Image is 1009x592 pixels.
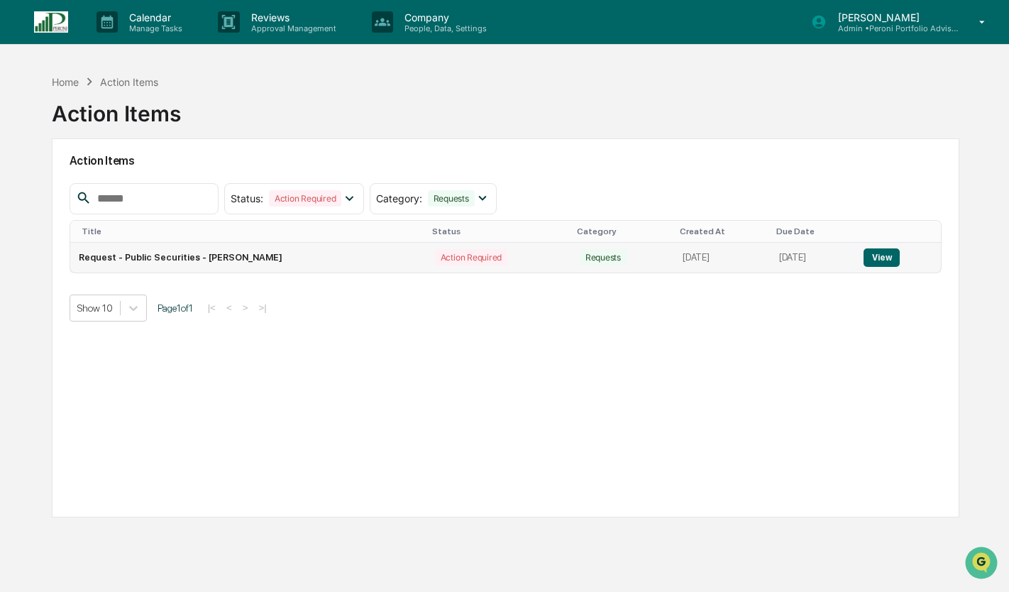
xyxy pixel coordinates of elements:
[827,11,959,23] p: [PERSON_NAME]
[674,243,771,273] td: [DATE]
[580,249,627,265] div: Requests
[34,11,68,33] img: logo
[14,158,95,169] div: Past conversations
[44,193,103,204] span: Michaeldziura
[70,154,942,168] h2: Action Items
[158,302,193,314] span: Page 1 of 1
[204,302,220,314] button: |<
[393,11,494,23] p: Company
[255,302,271,314] button: >|
[103,292,114,303] div: 🗄️
[14,292,26,303] div: 🖐️
[117,290,176,305] span: Attestations
[240,11,343,23] p: Reviews
[82,226,421,236] div: Title
[9,285,97,310] a: 🖐️Preclearance
[100,351,172,363] a: Powered byPylon
[680,226,765,236] div: Created At
[14,319,26,330] div: 🔎
[44,231,115,243] span: [PERSON_NAME]
[126,231,155,243] span: [DATE]
[114,193,143,204] span: [DATE]
[231,192,263,204] span: Status :
[435,249,507,265] div: Action Required
[376,192,422,204] span: Category :
[771,243,855,273] td: [DATE]
[577,226,668,236] div: Category
[220,155,258,172] button: See all
[827,23,959,33] p: Admin • Peroni Portfolio Advisors
[118,231,123,243] span: •
[64,109,233,123] div: Start new chat
[222,302,236,314] button: <
[14,218,37,241] img: Jack Rasmussen
[964,545,1002,583] iframe: Open customer support
[97,285,182,310] a: 🗄️Attestations
[28,290,92,305] span: Preclearance
[118,23,189,33] p: Manage Tasks
[28,317,89,331] span: Data Lookup
[100,76,158,88] div: Action Items
[776,226,849,236] div: Due Date
[14,30,258,53] p: How can we help?
[241,113,258,130] button: Start new chat
[240,23,343,33] p: Approval Management
[9,312,95,337] a: 🔎Data Lookup
[864,252,900,263] a: View
[269,190,341,207] div: Action Required
[238,302,253,314] button: >
[141,352,172,363] span: Pylon
[28,232,40,243] img: 1746055101610-c473b297-6a78-478c-a979-82029cc54cd1
[428,190,475,207] div: Requests
[14,180,37,202] img: Michaeldziura
[52,89,181,126] div: Action Items
[30,109,55,134] img: 8933085812038_c878075ebb4cc5468115_72.jpg
[106,193,111,204] span: •
[432,226,566,236] div: Status
[64,123,195,134] div: We're available if you need us!
[52,76,79,88] div: Home
[393,23,494,33] p: People, Data, Settings
[70,243,426,273] td: Request - Public Securities - [PERSON_NAME]
[118,11,189,23] p: Calendar
[864,248,900,267] button: View
[14,109,40,134] img: 1746055101610-c473b297-6a78-478c-a979-82029cc54cd1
